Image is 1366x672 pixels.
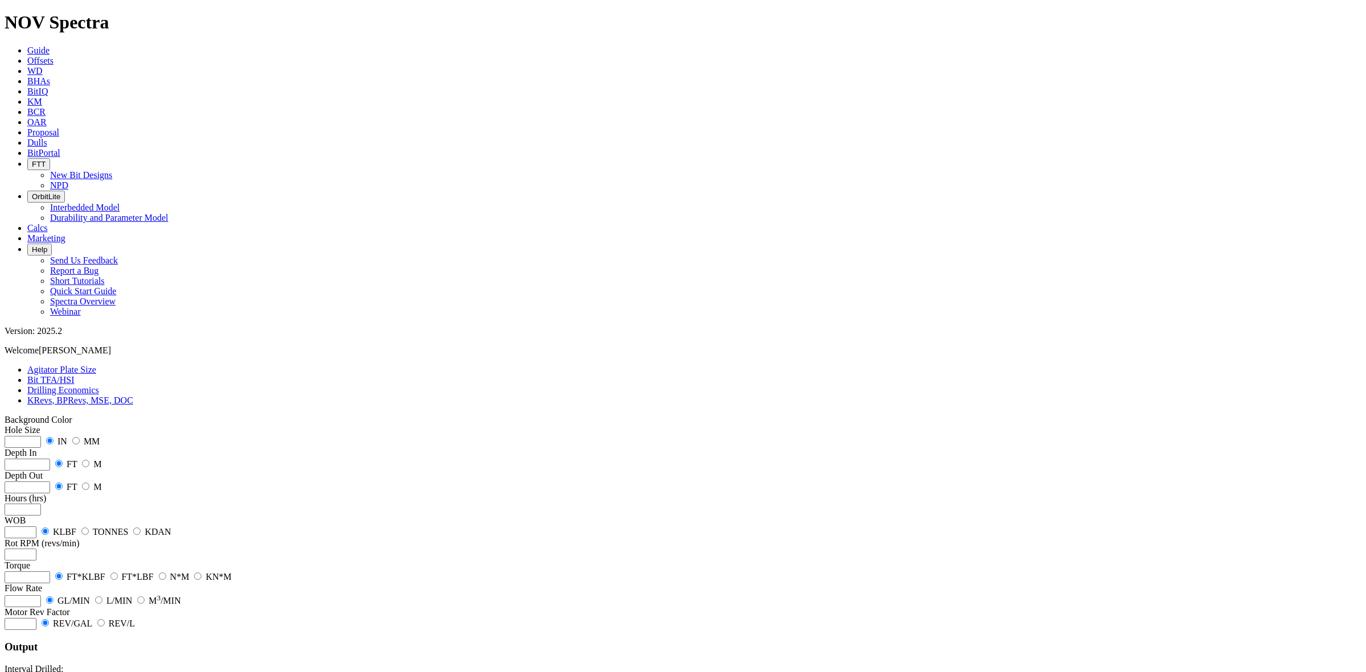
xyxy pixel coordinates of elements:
label: FT [67,459,77,469]
a: Dulls [27,138,47,147]
p: Welcome [5,345,1361,356]
a: BHAs [27,76,50,86]
button: Help [27,244,52,255]
a: BitIQ [27,86,48,96]
a: Quick Start Guide [50,286,116,296]
label: Rot RPM (revs/min) [5,538,80,548]
label: Hole Size [5,425,40,435]
a: New Bit Designs [50,170,112,180]
a: Toggle Light/Dark Background Color [5,415,72,424]
h1: NOV Spectra [5,12,1361,33]
sup: 3 [157,593,161,602]
a: Drilling Economics [27,385,99,395]
label: REV/L [109,619,135,628]
a: Webinar [50,307,81,316]
label: KDAN [145,527,171,537]
label: M /MIN [149,596,180,605]
div: Version: 2025.2 [5,326,1361,336]
button: FTT [27,158,50,170]
label: Flow Rate [5,583,42,593]
a: Offsets [27,56,54,65]
a: BitPortal [27,148,60,158]
label: REV/GAL [53,619,92,628]
a: Durability and Parameter Model [50,213,168,222]
label: FT [67,482,77,492]
a: Interbedded Model [50,203,120,212]
a: Calcs [27,223,48,233]
span: OrbitLite [32,192,60,201]
label: KLBF [53,527,76,537]
a: Marketing [27,233,65,243]
label: Depth Out [5,471,43,480]
button: OrbitLite [27,191,65,203]
a: Report a Bug [50,266,98,275]
span: FTT [32,160,46,168]
span: Help [32,245,47,254]
label: IN [57,436,67,446]
label: M [93,459,101,469]
a: Bit TFA/HSI [27,375,75,385]
a: OAR [27,117,47,127]
label: FT*KLBF [67,572,105,582]
label: Hours (hrs) [5,493,46,503]
label: L/MIN [106,596,132,605]
a: Short Tutorials [50,276,105,286]
a: Proposal [27,127,59,137]
a: KM [27,97,42,106]
label: GL/MIN [57,596,90,605]
a: KRevs, BPRevs, MSE, DOC [27,395,133,405]
span: [PERSON_NAME] [39,345,111,355]
a: BCR [27,107,46,117]
a: Spectra Overview [50,296,116,306]
a: NPD [50,180,68,190]
a: Send Us Feedback [50,255,118,265]
h3: Output [5,641,1361,653]
label: FT*LBF [122,572,154,582]
label: M [93,482,101,492]
a: WD [27,66,43,76]
label: Torque [5,560,30,570]
a: Guide [27,46,50,55]
a: Agitator Plate Size [27,365,96,374]
label: Depth In [5,448,36,457]
label: TONNES [93,527,129,537]
label: Motor Rev Factor [5,607,70,617]
label: WOB [5,516,26,525]
label: MM [84,436,100,446]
